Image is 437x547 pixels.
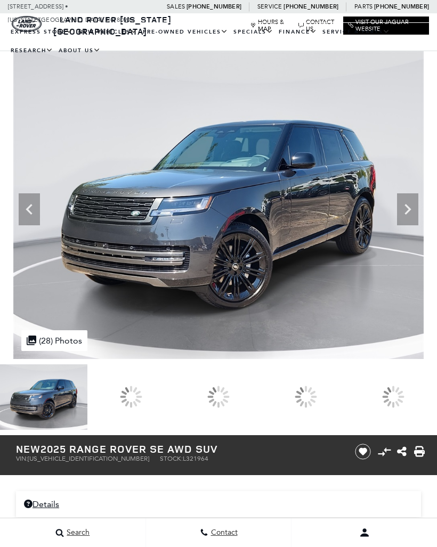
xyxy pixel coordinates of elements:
a: [STREET_ADDRESS] • [US_STATE][GEOGRAPHIC_DATA], CO 80905 [8,3,133,23]
span: L321964 [183,455,208,462]
a: Contact Us [298,19,338,32]
a: Details [24,499,413,509]
strong: New [16,442,41,456]
button: Save vehicle [351,443,375,460]
a: Service & Parts [320,23,393,42]
span: Stock: [160,455,183,462]
a: land-rover [12,16,42,32]
h1: 2025 Range Rover SE AWD SUV [16,443,342,455]
a: Print this New 2025 Range Rover SE AWD SUV [414,445,425,458]
a: About Us [56,42,103,60]
a: [PHONE_NUMBER] [284,3,338,11]
img: Land Rover [12,16,42,32]
a: Land Rover [US_STATE][GEOGRAPHIC_DATA] [53,14,172,37]
span: Search [64,528,90,537]
div: (28) Photos [21,330,87,351]
a: [PHONE_NUMBER] [374,3,429,11]
img: New 2025 Carpathian Grey Land Rover SE image 1 [13,51,424,359]
a: Pre-Owned Vehicles [140,23,231,42]
span: VIN: [16,455,28,462]
span: Contact [208,528,238,537]
a: Research [8,42,56,60]
a: New Vehicles [76,23,140,42]
a: [PHONE_NUMBER] [187,3,241,11]
a: EXPRESS STORE [8,23,76,42]
a: Specials [231,23,276,42]
button: Compare vehicle [376,444,392,460]
nav: Main Navigation [8,23,429,60]
span: [US_VEHICLE_IDENTIFICATION_NUMBER] [28,455,149,462]
button: user-profile-menu [292,519,437,546]
a: Finance [276,23,320,42]
a: Hours & Map [250,19,293,32]
a: Share this New 2025 Range Rover SE AWD SUV [397,445,407,458]
a: Visit Our Jaguar Website [348,19,424,32]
